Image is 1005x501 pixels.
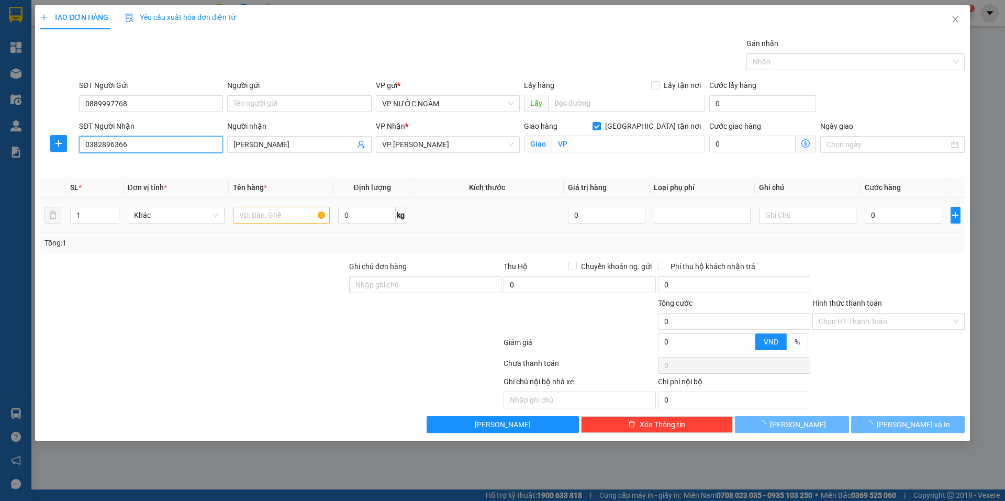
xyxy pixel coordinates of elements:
span: % [795,338,800,346]
span: plus [951,211,960,219]
span: delete [628,420,635,429]
span: Phí thu hộ khách nhận trả [666,261,760,272]
div: Chi phí nội bộ [658,376,810,392]
span: Giao [524,136,552,152]
div: Tổng: 1 [44,237,388,249]
th: Ghi chú [755,177,860,198]
span: Cước hàng [865,183,901,192]
span: Giao hàng [524,122,557,130]
input: Cước giao hàng [709,136,796,152]
div: Người gửi [227,80,371,91]
input: VD: Bàn, Ghế [233,207,330,224]
input: 0 [568,207,646,224]
span: SL [70,183,79,192]
div: Giảm giá [502,337,657,355]
div: Ghi chú nội bộ nhà xe [504,376,656,392]
label: Ghi chú đơn hàng [349,262,407,271]
span: Lấy tận nơi [660,80,705,91]
span: Tổng cước [658,299,693,307]
span: VP THANH CHƯƠNG [382,137,513,152]
button: [PERSON_NAME] và In [851,416,965,433]
span: Đơn vị tính [128,183,167,192]
label: Hình thức thanh toán [812,299,882,307]
label: Cước lấy hàng [709,81,756,90]
div: SĐT Người Gửi [79,80,223,91]
span: [GEOGRAPHIC_DATA] tận nơi [601,120,705,132]
span: Thu Hộ [504,262,528,271]
input: Ghi Chú [759,207,856,224]
span: [PERSON_NAME] [475,419,531,430]
button: Close [941,5,970,35]
input: Giao tận nơi [552,136,705,152]
span: VP NƯỚC NGẦM [382,96,513,112]
span: Yêu cầu xuất hóa đơn điện tử [125,13,236,21]
label: Ngày giao [820,122,853,130]
button: deleteXóa Thông tin [581,416,733,433]
span: Định lượng [353,183,390,192]
div: VP gửi [376,80,520,91]
div: Người nhận [227,120,371,132]
label: Cước giao hàng [709,122,761,130]
span: VP Nhận [376,122,405,130]
span: close [951,15,959,24]
th: Loại phụ phí [650,177,755,198]
span: plus [51,139,66,148]
img: icon [125,14,133,22]
span: user-add [357,140,365,149]
span: kg [396,207,406,224]
button: [PERSON_NAME] [427,416,579,433]
input: Ngày giao [827,139,948,150]
input: Ghi chú đơn hàng [349,276,501,293]
span: loading [758,420,770,428]
span: dollar-circle [801,139,810,148]
input: Cước lấy hàng [709,95,816,112]
span: Lấy [524,95,548,112]
span: [PERSON_NAME] và In [877,419,950,430]
span: Xóa Thông tin [640,419,685,430]
label: Gán nhãn [746,39,778,48]
span: VND [764,338,778,346]
div: SĐT Người Nhận [79,120,223,132]
button: delete [44,207,61,224]
span: TẠO ĐƠN HÀNG [40,13,108,21]
input: Dọc đường [548,95,705,112]
span: [PERSON_NAME] [770,419,826,430]
span: loading [865,420,877,428]
input: Nhập ghi chú [504,392,656,408]
div: Chưa thanh toán [502,358,657,376]
span: Giá trị hàng [568,183,607,192]
button: plus [951,207,961,224]
button: [PERSON_NAME] [735,416,848,433]
span: Lấy hàng [524,81,554,90]
span: Tên hàng [233,183,267,192]
span: Chuyển khoản ng. gửi [577,261,656,272]
span: plus [40,14,48,21]
span: Khác [134,207,218,223]
span: Kích thước [469,183,505,192]
button: plus [50,135,67,152]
